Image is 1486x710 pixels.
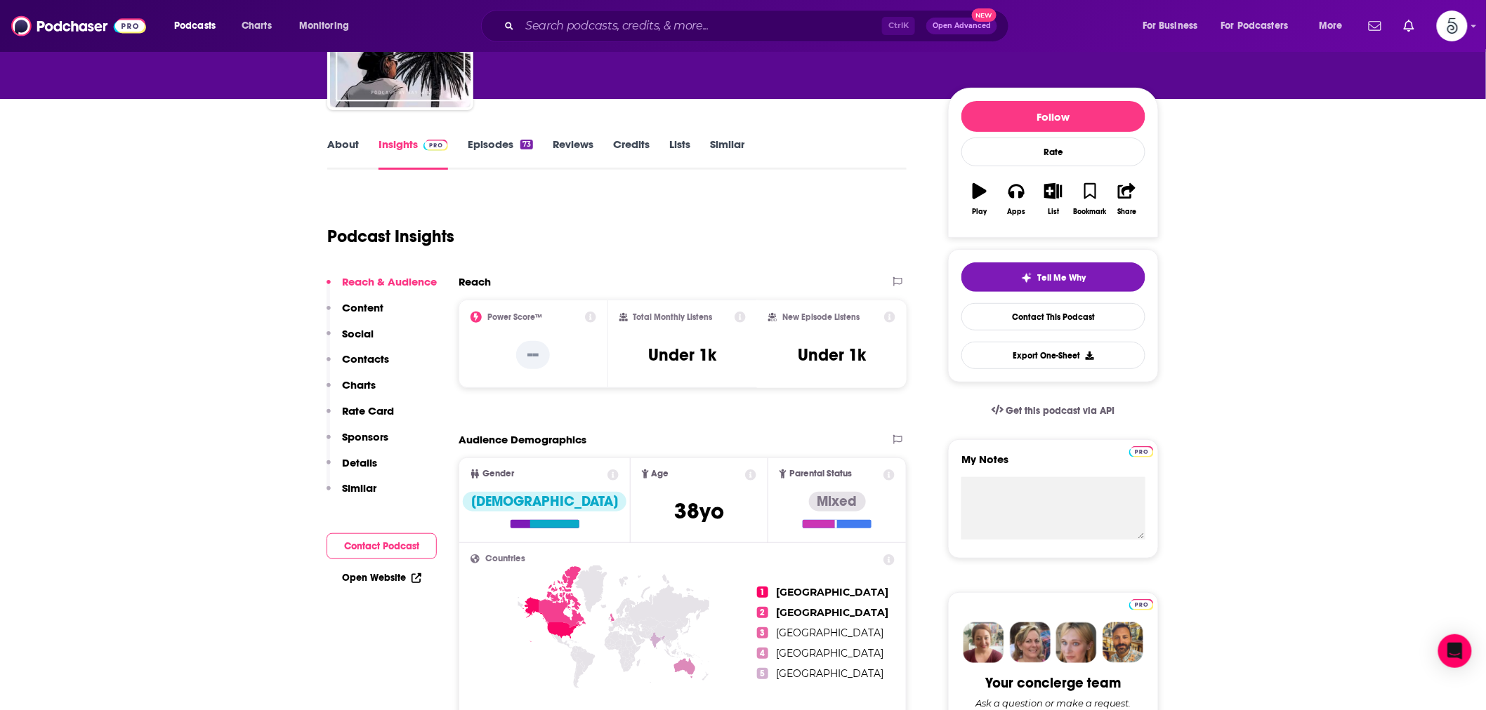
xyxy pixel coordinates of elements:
[757,627,768,638] span: 3
[1437,11,1468,41] span: Logged in as Spiral5-G2
[1035,174,1072,225] button: List
[961,303,1145,330] a: Contact This Podcast
[463,492,626,511] div: [DEMOGRAPHIC_DATA]
[342,481,376,495] p: Similar
[485,554,525,563] span: Countries
[342,378,376,391] p: Charts
[757,668,768,679] span: 5
[1398,14,1420,38] a: Show notifications dropdown
[777,586,889,598] span: [GEOGRAPHIC_DATA]
[1010,622,1051,663] img: Barbara Profile
[342,430,388,443] p: Sponsors
[789,469,852,478] span: Parental Status
[327,481,376,507] button: Similar
[777,667,884,680] span: [GEOGRAPHIC_DATA]
[289,15,367,37] button: open menu
[342,301,383,314] p: Content
[1074,208,1107,216] div: Bookmark
[1021,272,1032,283] img: tell me why sparkle
[652,469,669,478] span: Age
[553,138,593,170] a: Reviews
[798,344,866,366] h3: Under 1k
[926,18,997,34] button: Open AdvancedNew
[1437,11,1468,41] button: Show profile menu
[986,674,1122,692] div: Your concierge team
[1129,599,1154,610] img: Podchaser Pro
[964,622,1004,663] img: Sydney Profile
[299,16,349,36] span: Monitoring
[882,17,915,35] span: Ctrl K
[327,378,376,404] button: Charts
[327,352,389,378] button: Contacts
[1056,622,1097,663] img: Jules Profile
[459,433,586,446] h2: Audience Demographics
[757,607,768,618] span: 2
[1438,634,1472,668] div: Open Intercom Messenger
[482,469,514,478] span: Gender
[327,327,374,353] button: Social
[757,587,768,598] span: 1
[961,174,998,225] button: Play
[342,275,437,288] p: Reach & Audience
[487,312,542,322] h2: Power Score™
[1006,405,1115,417] span: Get this podcast via API
[342,572,421,584] a: Open Website
[327,404,394,430] button: Rate Card
[164,15,234,37] button: open menu
[710,138,744,170] a: Similar
[1129,446,1154,457] img: Podchaser Pro
[327,226,454,247] h1: Podcast Insights
[961,453,1145,477] label: My Notes
[520,140,533,149] div: 73
[327,301,383,327] button: Content
[342,327,374,340] p: Social
[516,341,550,369] p: --
[1363,14,1387,38] a: Show notifications dropdown
[1129,444,1154,457] a: Pro website
[973,208,987,216] div: Play
[1309,15,1360,37] button: open menu
[327,275,437,301] button: Reach & Audience
[777,627,884,639] span: [GEOGRAPHIC_DATA]
[232,15,280,37] a: Charts
[459,275,491,288] h2: Reach
[468,138,533,170] a: Episodes73
[1129,597,1154,610] a: Pro website
[674,497,724,525] span: 38 yo
[933,22,991,29] span: Open Advanced
[757,648,768,659] span: 4
[1143,16,1198,36] span: For Business
[777,606,889,619] span: [GEOGRAPHIC_DATA]
[1072,174,1108,225] button: Bookmark
[961,101,1145,132] button: Follow
[1008,208,1026,216] div: Apps
[1133,15,1216,37] button: open menu
[174,16,216,36] span: Podcasts
[1221,16,1289,36] span: For Podcasters
[11,13,146,39] img: Podchaser - Follow, Share and Rate Podcasts
[980,394,1126,428] a: Get this podcast via API
[1117,208,1136,216] div: Share
[1437,11,1468,41] img: User Profile
[961,138,1145,166] div: Rate
[1038,272,1086,283] span: Tell Me Why
[327,533,437,559] button: Contact Podcast
[520,15,882,37] input: Search podcasts, credits, & more...
[975,697,1131,709] div: Ask a question or make a request.
[648,344,716,366] h3: Under 1k
[342,456,377,469] p: Details
[998,174,1034,225] button: Apps
[342,404,394,417] p: Rate Card
[342,352,389,366] p: Contacts
[327,430,388,456] button: Sponsors
[782,312,860,322] h2: New Episode Listens
[1109,174,1145,225] button: Share
[972,8,997,22] span: New
[1048,208,1059,216] div: List
[961,342,1145,369] button: Export One-Sheet
[809,492,866,511] div: Mixed
[327,456,377,482] button: Details
[1103,622,1143,663] img: Jon Profile
[777,647,884,659] span: [GEOGRAPHIC_DATA]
